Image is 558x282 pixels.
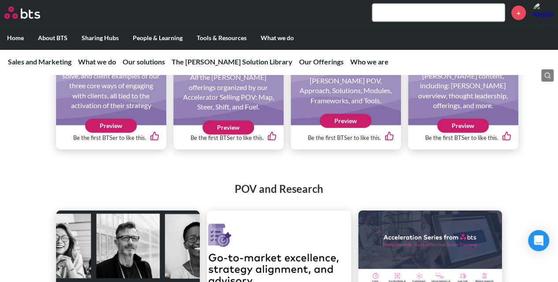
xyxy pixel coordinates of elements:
[75,26,126,49] label: Sharing Hubs
[190,26,254,49] label: Tools & Resources
[297,66,395,106] p: This taxonomy showcases our [PERSON_NAME] POV, Approach, Solutions, Modules, Frameworks, and Tools.
[62,61,160,110] p: Our mission, the problems we solve, and client examples of our three core ways of engaging with c...
[298,125,394,150] div: Be the first BTSer to like this.
[63,125,159,150] div: Be the first BTSer to like this.
[532,2,554,23] img: Alejandro Díaz
[180,72,277,112] p: All the [PERSON_NAME] offerings organized by our Accelerator Selling POV: Map, Steer, Shift, and ...
[350,57,389,66] a: Who we are
[511,6,526,20] a: +
[532,2,554,23] a: Profile
[85,119,137,133] a: Preview
[4,7,40,19] img: BTS Logo
[202,120,254,135] a: Preview
[78,57,116,66] a: What we do
[528,230,549,251] div: Open Intercom Messenger
[320,114,371,128] a: Preview
[4,7,56,19] a: Go home
[123,57,165,66] a: Our solutions
[414,61,512,110] p: Your one stop for all [PERSON_NAME] content, including: [PERSON_NAME] overview, thought leadershi...
[415,125,511,150] div: Be the first BTSer to like this.
[254,26,301,49] label: What we do
[437,119,489,133] a: Preview
[31,26,75,49] label: About BTS
[172,57,292,66] a: The [PERSON_NAME] Solution Library
[8,57,71,66] a: Sales and Marketing
[180,125,277,150] div: Be the first BTSer to like this.
[126,26,190,49] label: People & Learning
[299,57,344,66] a: Our Offerings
